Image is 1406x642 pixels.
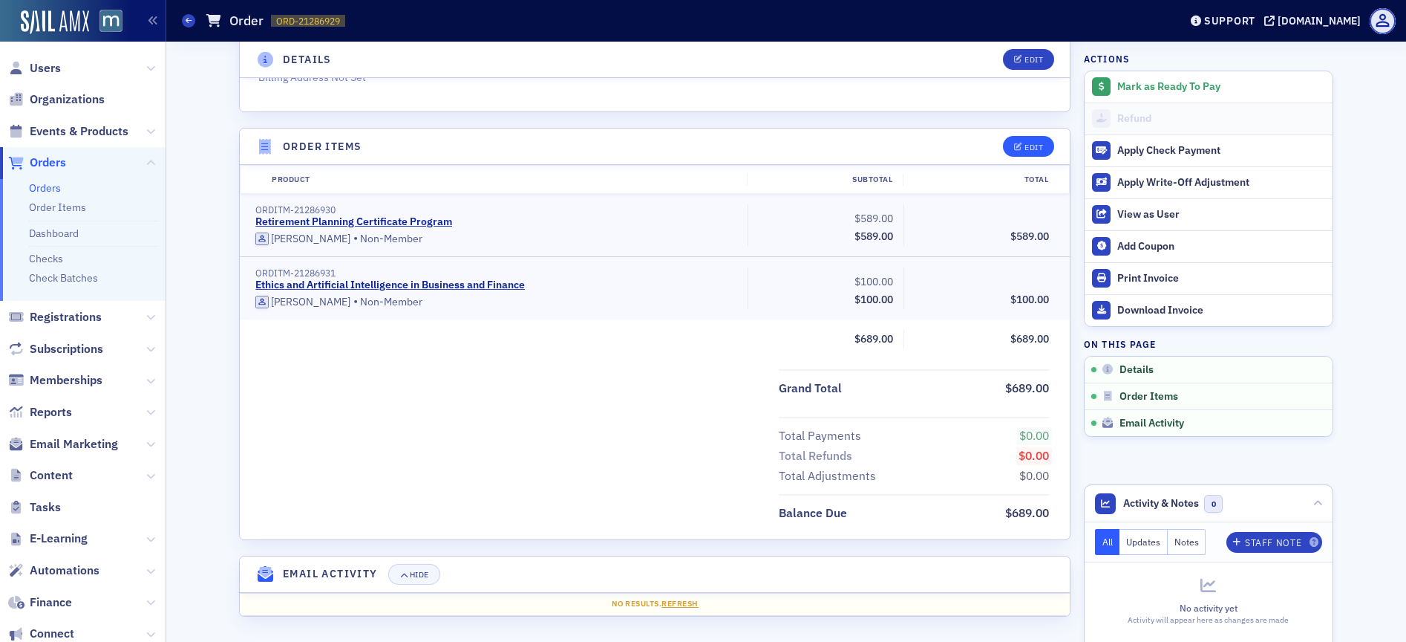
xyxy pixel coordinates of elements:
a: Retirement Planning Certificate Program [255,215,452,229]
a: Download Invoice [1085,294,1333,326]
div: Refund [1117,112,1325,126]
img: SailAMX [21,10,89,34]
button: Apply Write-Off Adjustment [1085,166,1333,198]
a: Memberships [8,372,102,389]
span: $100.00 [1010,293,1049,306]
a: Content [8,467,73,484]
div: Total Payments [779,427,861,445]
a: Connect [8,626,74,642]
button: Updates [1119,529,1168,555]
div: Total Refunds [779,447,852,465]
span: Activity & Notes [1123,496,1199,511]
div: No activity yet [1095,601,1322,615]
a: Dashboard [29,227,79,240]
div: Download Invoice [1117,304,1325,317]
a: [PERSON_NAME] [255,296,350,309]
span: Memberships [30,372,102,389]
a: Order Items [29,201,86,214]
a: Automations [8,562,99,579]
div: Staff Note [1245,539,1301,547]
span: Order Items [1119,390,1178,403]
div: No results. [250,598,1059,610]
a: Finance [8,594,72,611]
button: View as User [1085,198,1333,230]
h4: Details [283,52,332,68]
span: $0.00 [1019,468,1049,483]
div: [PERSON_NAME] [271,296,350,309]
button: All [1095,529,1120,555]
span: $689.00 [1005,505,1049,520]
div: Subtotal [747,174,903,186]
span: Events & Products [30,123,128,140]
span: $689.00 [854,332,893,346]
a: Check Batches [29,271,98,285]
button: Notes [1168,529,1206,555]
a: Reports [8,404,72,421]
button: Apply Check Payment [1085,134,1333,166]
div: Total Adjustments [779,467,876,485]
button: Add Coupon [1085,230,1333,262]
span: Tasks [30,499,61,516]
div: Product [261,174,747,186]
span: $100.00 [854,275,893,288]
img: SailAMX [99,10,122,33]
span: Organizations [30,91,105,108]
div: Balance Due [779,505,847,522]
div: [PERSON_NAME] [271,233,350,246]
span: 0 [1204,495,1223,513]
span: ORD-21286929 [276,15,340,27]
button: Mark as Ready To Pay [1085,71,1333,103]
h4: On this page [1084,337,1333,351]
a: Print Invoice [1085,262,1333,294]
button: Edit [1003,136,1054,157]
div: Add Coupon [1117,240,1325,253]
span: Finance [30,594,72,611]
div: Total [903,174,1059,186]
div: [DOMAIN_NAME] [1278,14,1361,27]
div: Support [1204,14,1255,27]
div: ORDITM-21286931 [255,267,737,279]
div: Non-Member [255,231,737,246]
h4: Email Activity [283,566,378,582]
button: Staff Note [1226,532,1322,553]
span: Total Refunds [779,447,857,465]
div: Print Invoice [1117,272,1325,285]
a: Orders [8,155,66,171]
span: Profile [1370,8,1396,34]
span: Balance Due [779,505,852,522]
div: Apply Write-Off Adjustment [1117,176,1325,189]
a: [PERSON_NAME] [255,233,350,246]
span: $100.00 [854,293,893,306]
span: $0.00 [1019,428,1049,443]
span: Users [30,60,61,77]
span: $689.00 [1005,380,1049,395]
button: [DOMAIN_NAME] [1264,16,1366,26]
a: E-Learning [8,531,88,547]
span: Total Payments [779,427,866,445]
div: Apply Check Payment [1117,144,1325,158]
a: Users [8,60,61,77]
h4: Order Items [283,139,362,155]
span: Subscriptions [30,341,103,357]
span: • [353,231,358,246]
span: Orders [30,155,66,171]
span: Automations [30,562,99,579]
span: Total Adjustments [779,467,881,485]
div: Activity will appear here as changes are made [1095,615,1322,626]
div: ORDITM-21286930 [255,204,737,215]
div: Mark as Ready To Pay [1117,80,1325,94]
span: Email Activity [1119,417,1184,430]
span: E-Learning [30,531,88,547]
a: Orders [29,181,61,195]
div: Edit [1024,56,1043,64]
button: Hide [388,564,440,585]
span: $589.00 [854,230,893,243]
div: Edit [1024,143,1043,152]
div: Non-Member [255,294,737,309]
span: $589.00 [1010,230,1049,243]
div: Hide [410,571,429,579]
a: Organizations [8,91,105,108]
span: $689.00 [1010,332,1049,346]
button: Edit [1003,49,1054,70]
